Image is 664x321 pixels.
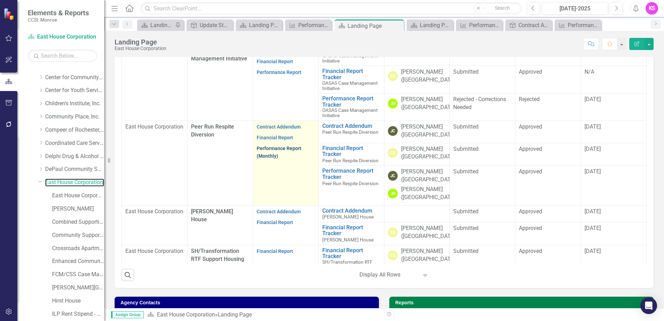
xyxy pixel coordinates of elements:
[584,248,601,254] span: [DATE]
[253,121,318,205] td: Double-Click to Edit
[200,21,231,30] div: Update Staff Contacts and Website Link on Agency Landing Page
[584,123,601,130] span: [DATE]
[581,222,647,245] td: Double-Click to Edit
[401,247,457,263] div: [PERSON_NAME] ([GEOGRAPHIC_DATA])
[348,22,402,30] div: Landing Page
[318,205,384,222] td: Double-Click to Edit Right Click for Context Menu
[519,96,540,102] span: Rejected
[322,208,381,214] a: Contract Addendum
[318,143,384,166] td: Double-Click to Edit Right Click for Context Menu
[257,135,293,140] a: Financial Report
[515,143,581,166] td: Double-Click to Edit
[395,300,650,305] h3: Reports
[401,96,457,112] div: [PERSON_NAME] ([GEOGRAPHIC_DATA])
[318,66,384,93] td: Double-Click to Edit Right Click for Context Menu
[584,68,643,76] div: N/A
[52,245,104,253] a: Crossroads Apartment Program
[122,245,188,281] td: Double-Click to Edit
[384,166,450,205] td: Double-Click to Edit
[45,113,104,121] a: Community Place, Inc.
[322,129,379,135] span: Peer Run Respite Diversion
[401,68,457,84] div: [PERSON_NAME] ([GEOGRAPHIC_DATA])
[453,123,479,130] span: Submitted
[52,271,104,279] a: FCM/CSS Case Management
[450,222,515,245] td: Double-Click to Edit
[453,168,479,175] span: Submitted
[253,205,318,245] td: Double-Click to Edit
[141,2,522,15] input: Search ClearPoint...
[515,121,581,143] td: Double-Click to Edit
[257,59,293,64] a: Financial Report
[322,145,381,157] a: Financial Report Tracker
[45,100,104,108] a: Children's Institute, Inc.
[257,248,293,254] a: Financial Report
[384,121,450,143] td: Double-Click to Edit
[257,146,301,159] a: Performance Report (Monthly)
[322,123,381,129] a: Contract Addendum
[125,123,184,131] p: East House Corporation
[384,143,450,166] td: Double-Click to Edit
[45,87,104,94] a: Center for Youth Services, Inc.
[450,93,515,121] td: Double-Click to Edit
[450,143,515,166] td: Double-Click to Edit
[388,189,398,198] div: JH
[150,21,173,30] div: Landing Page
[450,66,515,93] td: Double-Click to Edit
[45,139,104,147] a: Coordinated Care Services Inc.
[519,168,542,175] span: Approved
[384,245,450,281] td: Double-Click to Edit
[453,248,479,254] span: Submitted
[52,231,104,239] a: Community Support Team
[191,248,244,278] span: SH/Transformation RTF Support Housing Monroe Cty - Comm Svcs
[495,5,510,11] span: Search
[401,186,457,201] div: [PERSON_NAME] ([GEOGRAPHIC_DATA])
[45,126,104,134] a: Compeer of Rochester, Inc.
[52,257,104,265] a: Enhanced Community Support Team
[322,259,376,275] span: SH/Transformation RTF Support Housing Monroe Cty - Comm Svcs
[257,69,301,75] a: Performance Report
[111,311,144,318] span: Assign Group
[322,224,381,237] a: Financial Report Tracker
[450,245,515,281] td: Double-Click to Edit
[519,146,542,152] span: Approved
[257,220,293,225] a: Financial Report
[515,222,581,245] td: Double-Click to Edit
[322,237,374,242] span: [PERSON_NAME] House
[515,66,581,93] td: Double-Click to Edit
[318,166,384,205] td: Double-Click to Edit Right Click for Context Menu
[122,205,188,245] td: Double-Click to Edit
[322,158,379,163] span: Peer Run Respite Diversion
[519,68,542,75] span: Approved
[122,121,188,205] td: Double-Click to Edit
[322,80,377,91] span: OASAS Case Management Initiative
[568,21,599,30] div: Performance Report
[581,143,647,166] td: Double-Click to Edit
[28,9,89,17] span: Elements & Reports
[322,247,381,260] a: Financial Report Tracker
[384,222,450,245] td: Double-Click to Edit
[450,166,515,205] td: Double-Click to Edit
[322,68,381,80] a: Financial Report Tracker
[322,53,377,64] span: OASAS Case Management Initiative
[584,96,601,102] span: [DATE]
[515,245,581,281] td: Double-Click to Edit
[408,21,451,30] a: Landing Page
[581,245,647,281] td: Double-Click to Edit
[453,225,479,231] span: Submitted
[450,121,515,143] td: Double-Click to Edit
[45,165,104,173] a: DePaul Community Services, lnc.
[45,179,104,187] a: East House Corporation
[318,121,384,143] td: Double-Click to Edit Right Click for Context Menu
[249,21,281,30] div: Landing Page
[453,96,506,110] span: Rejected - Corrections Needed
[581,121,647,143] td: Double-Click to Edit
[388,71,398,81] div: CG
[122,45,188,121] td: Double-Click to Edit
[518,21,550,30] div: Contract Addendum
[453,68,479,75] span: Submitted
[157,311,215,318] a: East House Corporation
[52,192,104,200] a: East House Corporation (MCOMH Internal)
[388,250,398,260] div: CG
[125,208,184,216] p: East House Corporation
[298,21,330,30] div: Performance Report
